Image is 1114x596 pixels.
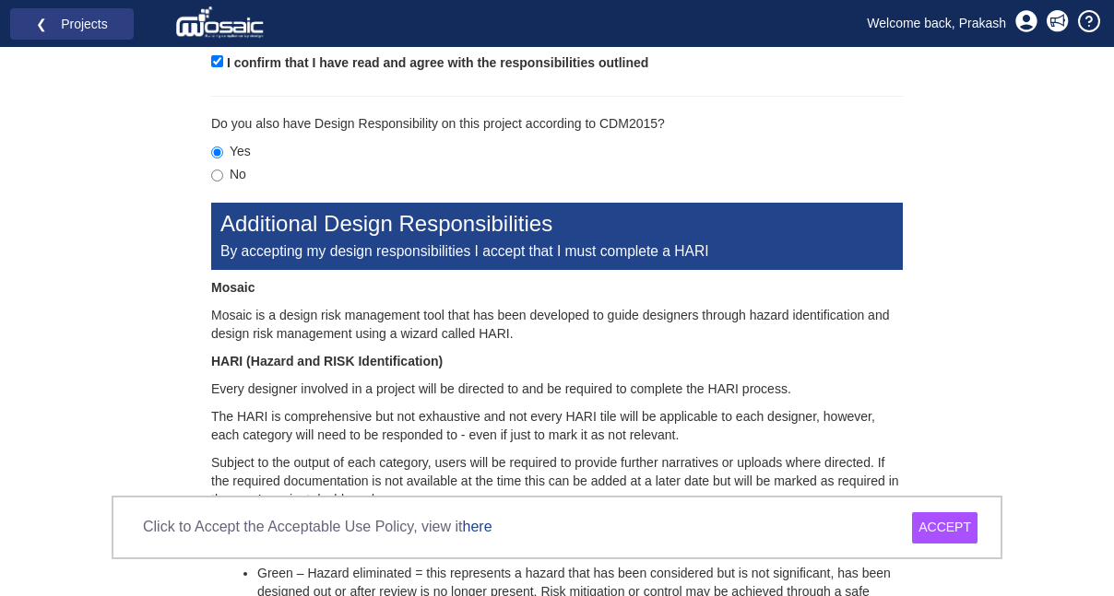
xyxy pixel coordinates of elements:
[912,512,978,543] div: ACCEPT
[463,519,492,534] a: here
[211,143,251,161] label: Yes
[211,280,255,295] strong: Mosaic
[211,115,903,134] p: Do you also have Design Responsibility on this project according to CDM2015?
[22,12,122,36] a: ❮ Projects
[211,166,246,184] label: No
[211,454,903,509] p: Subject to the output of each category, users will be required to provide further narratives or u...
[1036,513,1100,582] iframe: Chat
[853,9,1020,37] a: Welcome back, Prakash
[143,517,492,538] p: Click to Accept the Acceptable Use Policy, view it
[211,203,903,270] h3: Additional Design Responsibilities
[211,169,223,181] input: No
[220,243,709,259] small: By accepting my design responsibilities I accept that I must complete a HARI
[175,5,268,41] img: logo_white.png
[211,307,903,344] p: Mosaic is a design risk management tool that has been developed to guide designers through hazard...
[211,408,903,445] p: The HARI is comprehensive but not exhaustive and not every HARI tile will be applicable to each d...
[227,54,648,73] label: I confirm that I have read and agree with the responsibilities outlined
[211,146,223,158] input: Yes
[211,380,903,399] p: Every designer involved in a project will be directed to and be required to complete the HARI pro...
[211,354,443,368] strong: HARI (Hazard and RISK Identification)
